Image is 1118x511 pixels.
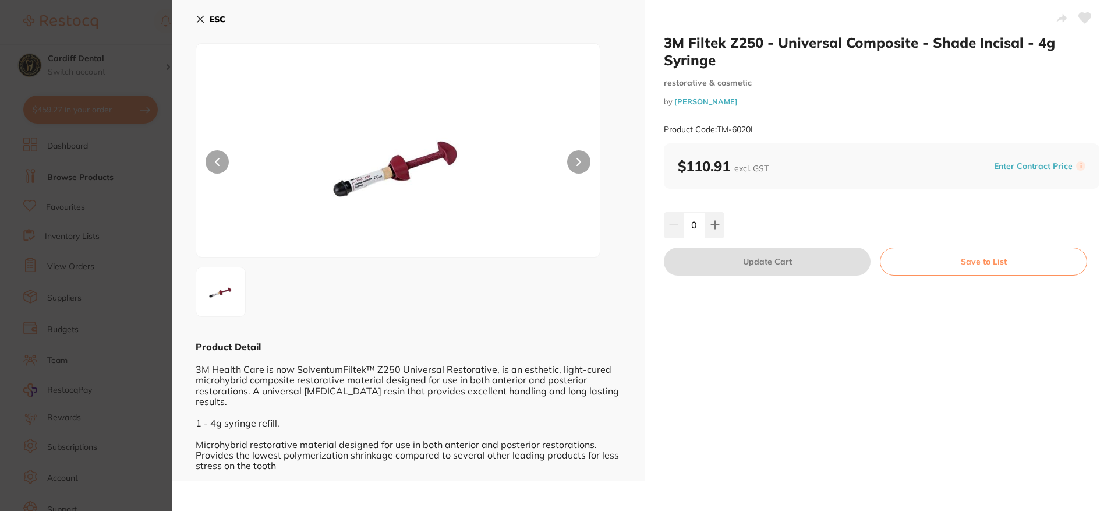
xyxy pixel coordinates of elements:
div: 3M Health Care is now SolventumFiltek™ Z250 Universal Restorative, is an esthetic, light-cured mi... [196,353,622,471]
button: Save to List [880,248,1087,276]
b: $110.91 [678,157,769,175]
button: Enter Contract Price [990,161,1076,172]
b: ESC [210,14,225,24]
button: ESC [196,9,225,29]
b: Product Detail [196,341,261,353]
a: [PERSON_NAME] [674,97,738,106]
button: Update Cart [664,248,871,276]
img: LmpwZw [200,271,242,313]
small: by [664,97,1099,106]
h2: 3M Filtek Z250 - Universal Composite - Shade Incisal - 4g Syringe [664,34,1099,69]
label: i [1076,161,1085,171]
span: excl. GST [734,163,769,174]
img: LmpwZw [277,73,519,257]
small: Product Code: TM-6020I [664,125,753,135]
small: restorative & cosmetic [664,78,1099,88]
